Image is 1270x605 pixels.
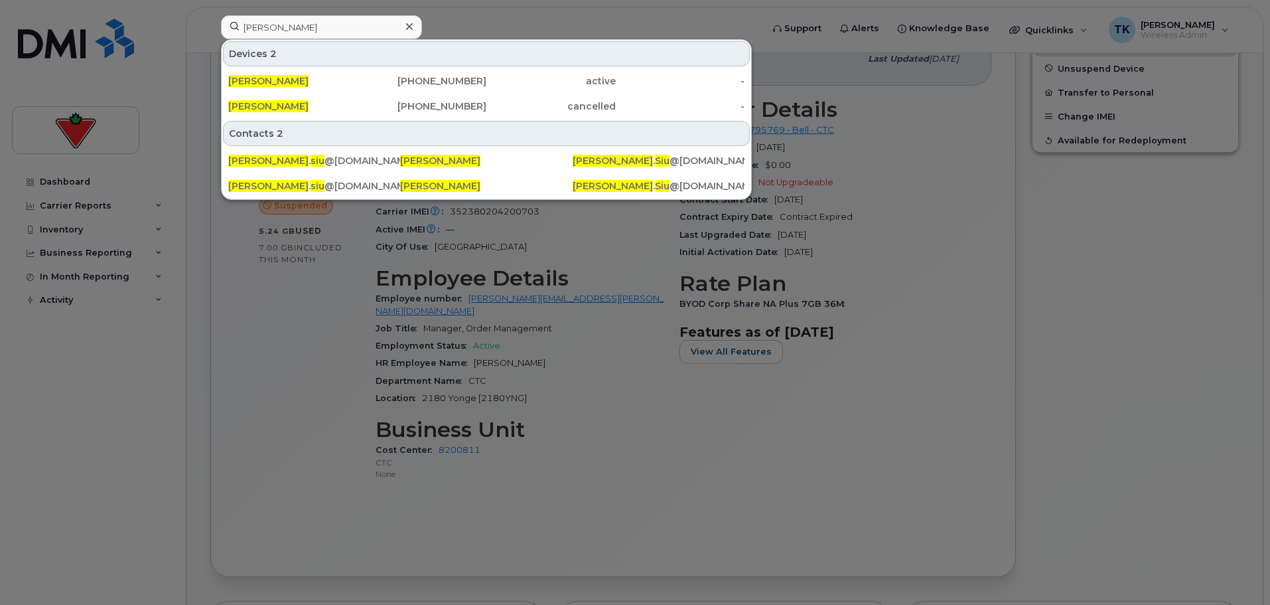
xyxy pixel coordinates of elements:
[228,155,309,167] span: [PERSON_NAME]
[616,100,745,113] div: -
[311,180,324,192] span: siu
[486,74,616,88] div: active
[223,69,750,93] a: [PERSON_NAME][PHONE_NUMBER]active-
[655,180,670,192] span: Siu
[228,75,309,87] span: [PERSON_NAME]
[358,74,487,88] div: [PHONE_NUMBER]
[573,179,744,193] div: . @[DOMAIN_NAME]
[616,74,745,88] div: -
[223,94,750,118] a: [PERSON_NAME][PHONE_NUMBER]cancelled-
[270,47,277,60] span: 2
[655,155,670,167] span: Siu
[223,149,750,173] a: [PERSON_NAME].siu@[DOMAIN_NAME][PERSON_NAME][PERSON_NAME].Siu@[DOMAIN_NAME]
[223,41,750,66] div: Devices
[400,180,480,192] span: [PERSON_NAME]
[573,155,653,167] span: [PERSON_NAME]
[573,154,744,167] div: . @[DOMAIN_NAME]
[223,121,750,146] div: Contacts
[228,180,309,192] span: [PERSON_NAME]
[221,15,422,39] input: Find something...
[486,100,616,113] div: cancelled
[228,154,400,167] div: . @[DOMAIN_NAME]
[277,127,283,140] span: 2
[223,174,750,198] a: [PERSON_NAME].siu@[DOMAIN_NAME][PERSON_NAME][PERSON_NAME].Siu@[DOMAIN_NAME]
[228,179,400,193] div: . @[DOMAIN_NAME]
[400,155,480,167] span: [PERSON_NAME]
[573,180,653,192] span: [PERSON_NAME]
[311,155,324,167] span: siu
[358,100,487,113] div: [PHONE_NUMBER]
[228,100,309,112] span: [PERSON_NAME]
